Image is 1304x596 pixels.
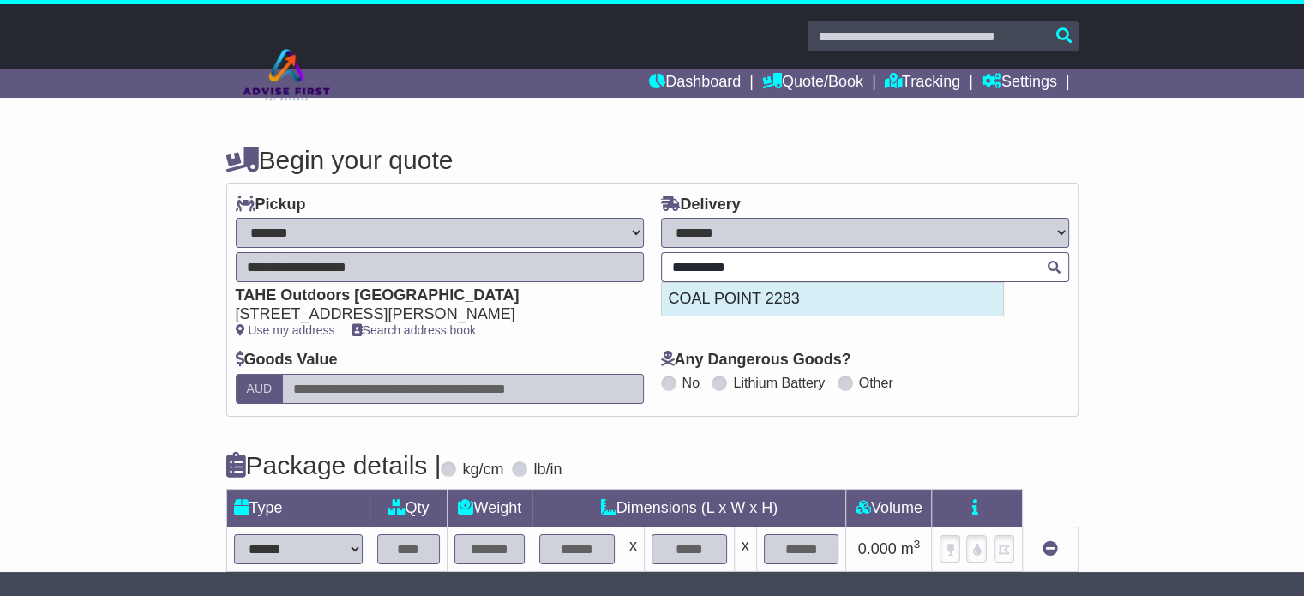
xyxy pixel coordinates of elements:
td: Dimensions (L x W x H) [532,489,846,527]
td: Volume [846,489,932,527]
td: Weight [448,489,532,527]
td: Qty [370,489,448,527]
label: No [682,375,700,391]
typeahead: Please provide city [661,252,1069,282]
label: lb/in [533,461,562,479]
a: Remove this item [1043,540,1058,557]
a: Use my address [236,323,335,337]
label: AUD [236,374,284,404]
h4: Begin your quote [226,146,1079,174]
a: Dashboard [649,69,741,98]
label: Any Dangerous Goods? [661,351,851,370]
div: [STREET_ADDRESS][PERSON_NAME] [236,305,627,324]
td: x [622,527,644,571]
a: Tracking [885,69,960,98]
label: Lithium Battery [733,375,825,391]
label: Goods Value [236,351,338,370]
h4: Package details | [226,451,442,479]
span: 0.000 [858,540,897,557]
div: TAHE Outdoors [GEOGRAPHIC_DATA] [236,286,627,305]
label: Other [859,375,893,391]
a: Search address book [352,323,476,337]
td: Type [226,489,370,527]
label: Pickup [236,196,306,214]
a: Quote/Book [762,69,863,98]
label: kg/cm [462,461,503,479]
span: m [901,540,921,557]
td: x [734,527,756,571]
div: COAL POINT 2283 [662,283,1003,316]
sup: 3 [914,538,921,551]
label: Delivery [661,196,741,214]
a: Settings [982,69,1057,98]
